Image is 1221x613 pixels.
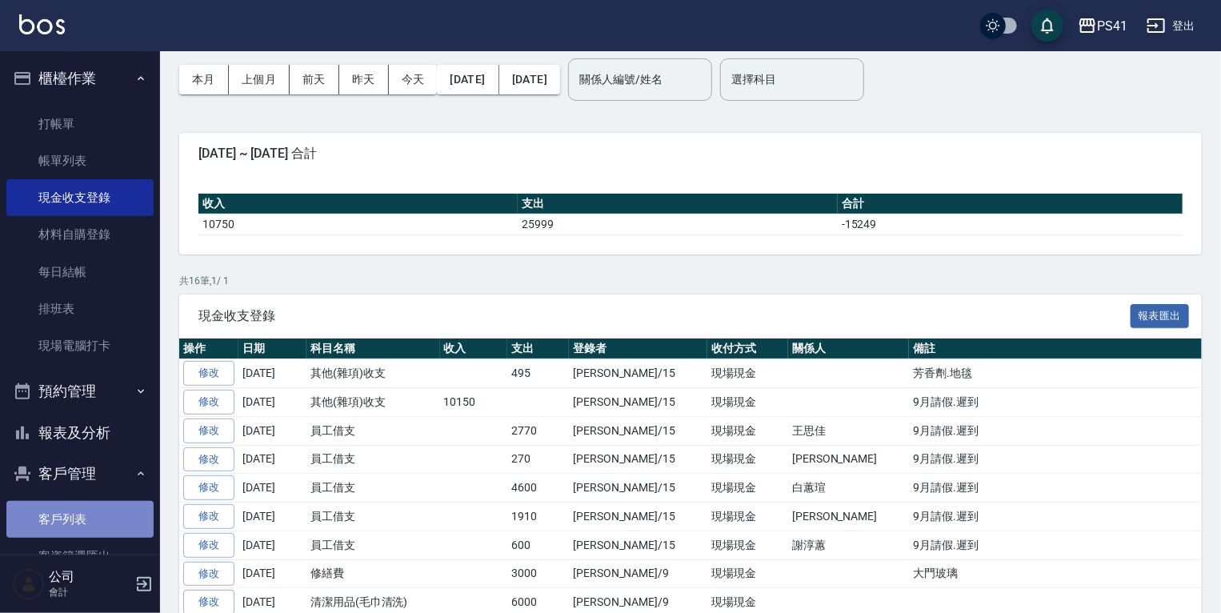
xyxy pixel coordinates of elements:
[238,531,306,559] td: [DATE]
[507,339,569,359] th: 支出
[1071,10,1134,42] button: PS41
[6,254,154,290] a: 每日結帳
[238,388,306,417] td: [DATE]
[1131,304,1190,329] button: 報表匯出
[306,339,440,359] th: 科目名稱
[6,412,154,454] button: 報表及分析
[707,559,788,588] td: 現場現金
[1031,10,1063,42] button: save
[238,503,306,531] td: [DATE]
[507,359,569,388] td: 495
[707,531,788,559] td: 現場現金
[238,359,306,388] td: [DATE]
[183,562,234,587] a: 修改
[179,65,229,94] button: 本月
[909,416,1219,445] td: 9月請假.遲到
[518,214,837,234] td: 25999
[909,474,1219,503] td: 9月請假.遲到
[306,388,440,417] td: 其他(雜項)收支
[183,447,234,472] a: 修改
[440,339,508,359] th: 收入
[6,106,154,142] a: 打帳單
[569,339,707,359] th: 登錄者
[6,371,154,412] button: 預約管理
[1131,307,1190,323] a: 報表匯出
[13,568,45,600] img: Person
[569,531,707,559] td: [PERSON_NAME]/15
[238,474,306,503] td: [DATE]
[569,503,707,531] td: [PERSON_NAME]/15
[707,474,788,503] td: 現場現金
[507,559,569,588] td: 3000
[569,359,707,388] td: [PERSON_NAME]/15
[229,65,290,94] button: 上個月
[306,503,440,531] td: 員工借支
[198,308,1131,324] span: 現金收支登錄
[238,339,306,359] th: 日期
[6,179,154,216] a: 現金收支登錄
[6,216,154,253] a: 材料自購登錄
[507,445,569,474] td: 270
[183,475,234,500] a: 修改
[569,474,707,503] td: [PERSON_NAME]/15
[507,531,569,559] td: 600
[306,416,440,445] td: 員工借支
[306,474,440,503] td: 員工借支
[19,14,65,34] img: Logo
[788,474,909,503] td: 白蕙瑄
[788,503,909,531] td: [PERSON_NAME]
[909,445,1219,474] td: 9月請假.遲到
[909,559,1219,588] td: 大門玻璃
[389,65,438,94] button: 今天
[1140,11,1202,41] button: 登出
[183,504,234,529] a: 修改
[569,416,707,445] td: [PERSON_NAME]/15
[507,416,569,445] td: 2770
[6,58,154,99] button: 櫃檯作業
[707,503,788,531] td: 現場現金
[788,339,909,359] th: 關係人
[198,146,1183,162] span: [DATE] ~ [DATE] 合計
[306,559,440,588] td: 修繕費
[707,416,788,445] td: 現場現金
[909,503,1219,531] td: 9月請假.遲到
[238,559,306,588] td: [DATE]
[569,559,707,588] td: [PERSON_NAME]/9
[838,194,1183,214] th: 合計
[788,445,909,474] td: [PERSON_NAME]
[569,445,707,474] td: [PERSON_NAME]/15
[339,65,389,94] button: 昨天
[6,142,154,179] a: 帳單列表
[238,445,306,474] td: [DATE]
[707,445,788,474] td: 現場現金
[179,274,1202,288] p: 共 16 筆, 1 / 1
[707,339,788,359] th: 收付方式
[909,388,1219,417] td: 9月請假.遲到
[238,416,306,445] td: [DATE]
[198,194,518,214] th: 收入
[179,339,238,359] th: 操作
[437,65,498,94] button: [DATE]
[707,359,788,388] td: 現場現金
[788,531,909,559] td: 謝淳蕙
[569,388,707,417] td: [PERSON_NAME]/15
[6,327,154,364] a: 現場電腦打卡
[183,419,234,443] a: 修改
[306,359,440,388] td: 其他(雜項)收支
[183,533,234,558] a: 修改
[909,531,1219,559] td: 9月請假.遲到
[6,501,154,538] a: 客戶列表
[6,290,154,327] a: 排班表
[198,214,518,234] td: 10750
[440,388,508,417] td: 10150
[306,445,440,474] td: 員工借支
[838,214,1183,234] td: -15249
[49,569,130,585] h5: 公司
[183,361,234,386] a: 修改
[290,65,339,94] button: 前天
[6,538,154,575] a: 客資篩選匯出
[518,194,837,214] th: 支出
[306,531,440,559] td: 員工借支
[507,474,569,503] td: 4600
[788,416,909,445] td: 王思佳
